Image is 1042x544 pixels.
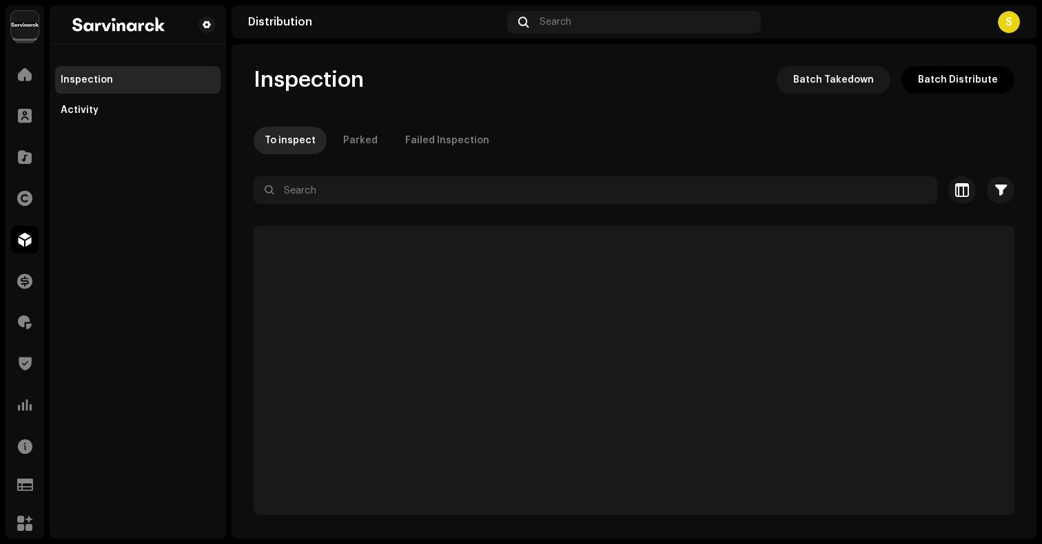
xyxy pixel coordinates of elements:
img: ac24138c-4c14-4979-a5e2-e33bff931472 [61,17,176,33]
button: Batch Takedown [777,66,890,94]
div: Inspection [61,74,113,85]
input: Search [254,176,937,204]
div: Distribution [248,17,502,28]
span: Search [540,17,571,28]
re-m-nav-item: Activity [55,96,221,124]
re-m-nav-item: Inspection [55,66,221,94]
div: Failed Inspection [405,127,489,154]
button: Batch Distribute [901,66,1014,94]
div: S [998,11,1020,33]
img: 537129df-5630-4d26-89eb-56d9d044d4fa [11,11,39,39]
span: Inspection [254,66,364,94]
div: To inspect [265,127,316,154]
div: Activity [61,105,99,116]
span: Batch Takedown [793,66,874,94]
span: Batch Distribute [918,66,998,94]
div: Parked [343,127,378,154]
